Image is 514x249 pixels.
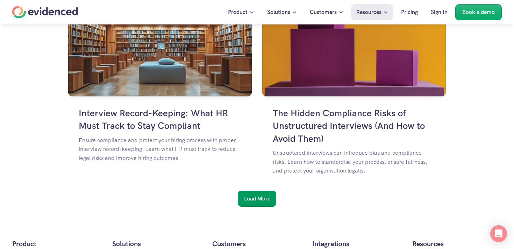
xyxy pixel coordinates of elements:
a: Pricing [396,4,423,20]
p: Ensure compliance and protect your hiring process with proper interview record-keeping. Learn wha... [79,136,241,162]
p: Book a demo [462,8,495,17]
p: Solutions [267,8,290,17]
h4: The Hidden Compliance Risks of Unstructured Interviews (And How to Avoid Them) [273,107,435,145]
a: Sign In [426,4,453,20]
div: Open Intercom Messenger [490,225,507,242]
p: Product [228,8,248,17]
h6: Load More [244,194,270,203]
p: Sign In [431,8,448,17]
a: Book a demo [455,4,502,20]
p: Unstructured interviews can introduce bias and compliance risks. Learn how to standardise your pr... [273,148,435,175]
h4: Interview Record-Keeping: What HR Must Track to Stay Compliant [79,107,241,132]
p: Pricing [401,8,418,17]
p: Customers [310,8,337,17]
p: Resources [356,8,381,17]
a: Home [12,6,78,19]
